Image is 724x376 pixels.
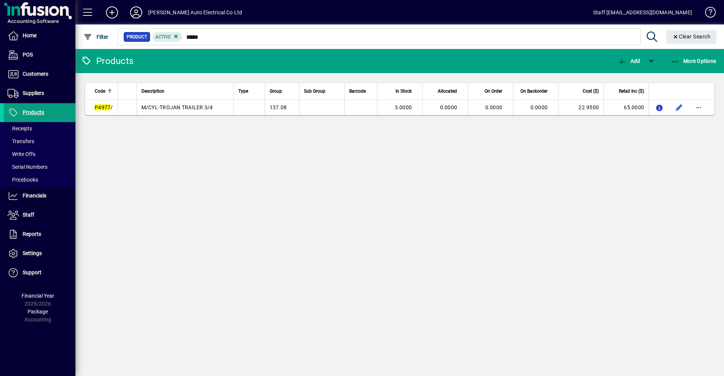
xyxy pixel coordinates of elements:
[617,58,640,64] span: Add
[4,206,75,225] a: Staff
[472,87,509,95] div: On Order
[4,84,75,103] a: Suppliers
[4,65,75,84] a: Customers
[8,164,48,170] span: Serial Numbers
[4,46,75,64] a: POS
[270,104,287,110] span: 137.08
[693,101,705,113] button: More options
[8,138,34,144] span: Transfers
[23,212,34,218] span: Staff
[349,87,373,95] div: Barcode
[4,186,75,205] a: Financials
[23,71,48,77] span: Customers
[672,34,711,40] span: Clear Search
[83,34,109,40] span: Filter
[270,87,295,95] div: Group
[593,6,692,18] div: Staff [EMAIL_ADDRESS][DOMAIN_NAME]
[23,90,44,96] span: Suppliers
[270,87,282,95] span: Group
[23,32,37,38] span: Home
[4,244,75,263] a: Settings
[155,34,171,40] span: Active
[95,87,113,95] div: Code
[4,160,75,173] a: Serial Numbers
[95,104,113,110] span: /
[23,250,42,256] span: Settings
[4,173,75,186] a: Pricebooks
[152,32,183,42] mat-chip: Activation Status: Active
[127,33,147,41] span: Product
[21,293,54,299] span: Financial Year
[141,87,164,95] span: Description
[440,104,457,110] span: 0.0000
[485,104,503,110] span: 0.0000
[427,87,464,95] div: Allocated
[518,87,554,95] div: On Backorder
[95,104,110,110] em: P4977
[4,225,75,244] a: Reports
[520,87,548,95] span: On Backorder
[81,55,133,67] div: Products
[8,151,35,157] span: Write Offs
[4,26,75,45] a: Home
[382,87,419,95] div: In Stock
[603,100,649,115] td: 65.0000
[81,30,110,44] button: Filter
[141,87,229,95] div: Description
[238,87,248,95] span: Type
[141,104,213,110] span: M/CYL-TROJAN TRAILER 3/4
[23,269,41,275] span: Support
[23,52,33,58] span: POS
[124,6,148,19] button: Profile
[4,122,75,135] a: Receipts
[4,263,75,282] a: Support
[349,87,366,95] span: Barcode
[95,87,105,95] span: Code
[699,2,715,26] a: Knowledge Base
[615,54,642,68] button: Add
[673,101,685,113] button: Edit
[531,104,548,110] span: 0.0000
[4,148,75,160] a: Write Offs
[100,6,124,19] button: Add
[438,87,457,95] span: Allocated
[28,309,48,315] span: Package
[148,6,242,18] div: [PERSON_NAME] Auto Electrical Co Ltd
[23,193,46,199] span: Financials
[23,231,41,237] span: Reports
[395,104,412,110] span: 3.0000
[8,125,32,131] span: Receipts
[23,109,44,115] span: Products
[558,100,603,115] td: 22.9500
[304,87,325,95] span: Sub Group
[4,135,75,148] a: Transfers
[396,87,412,95] span: In Stock
[583,87,599,95] span: Cost ($)
[238,87,260,95] div: Type
[670,58,716,64] span: More Options
[669,54,718,68] button: More Options
[619,87,644,95] span: Retail Inc ($)
[8,177,38,183] span: Pricebooks
[485,87,502,95] span: On Order
[304,87,340,95] div: Sub Group
[666,30,717,44] button: Clear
